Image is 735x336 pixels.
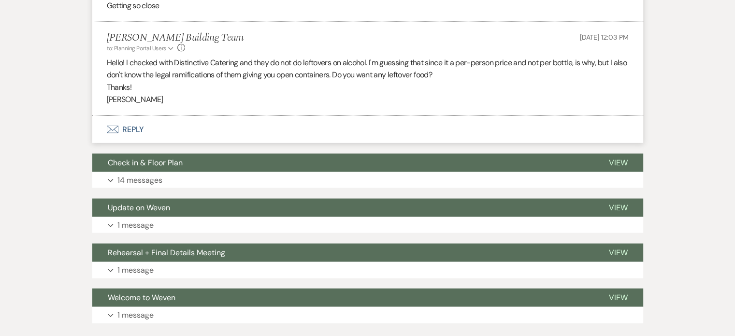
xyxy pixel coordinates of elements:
[92,116,643,143] button: Reply
[92,289,593,307] button: Welcome to Weven
[593,244,643,262] button: View
[117,264,154,277] p: 1 message
[609,158,628,168] span: View
[117,219,154,232] p: 1 message
[593,199,643,217] button: View
[593,289,643,307] button: View
[593,154,643,172] button: View
[92,154,593,172] button: Check in & Floor Plan
[92,199,593,217] button: Update on Weven
[580,33,629,42] span: [DATE] 12:03 PM
[107,44,166,52] span: to: Planning Portal Users
[107,93,629,106] p: [PERSON_NAME]
[609,292,628,303] span: View
[92,244,593,262] button: Rehearsal + Final Details Meeting
[117,174,162,187] p: 14 messages
[108,248,225,258] span: Rehearsal + Final Details Meeting
[117,309,154,321] p: 1 message
[108,292,175,303] span: Welcome to Weven
[107,81,629,94] p: Thanks!
[107,44,175,53] button: to: Planning Portal Users
[107,32,244,44] h5: [PERSON_NAME] Building Team
[92,307,643,323] button: 1 message
[92,172,643,189] button: 14 messages
[609,203,628,213] span: View
[92,217,643,234] button: 1 message
[92,262,643,278] button: 1 message
[609,248,628,258] span: View
[108,203,170,213] span: Update on Weven
[108,158,183,168] span: Check in & Floor Plan
[107,57,629,81] p: Hello! I checked with Distinctive Catering and they do not do leftovers on alcohol. I'm guessing ...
